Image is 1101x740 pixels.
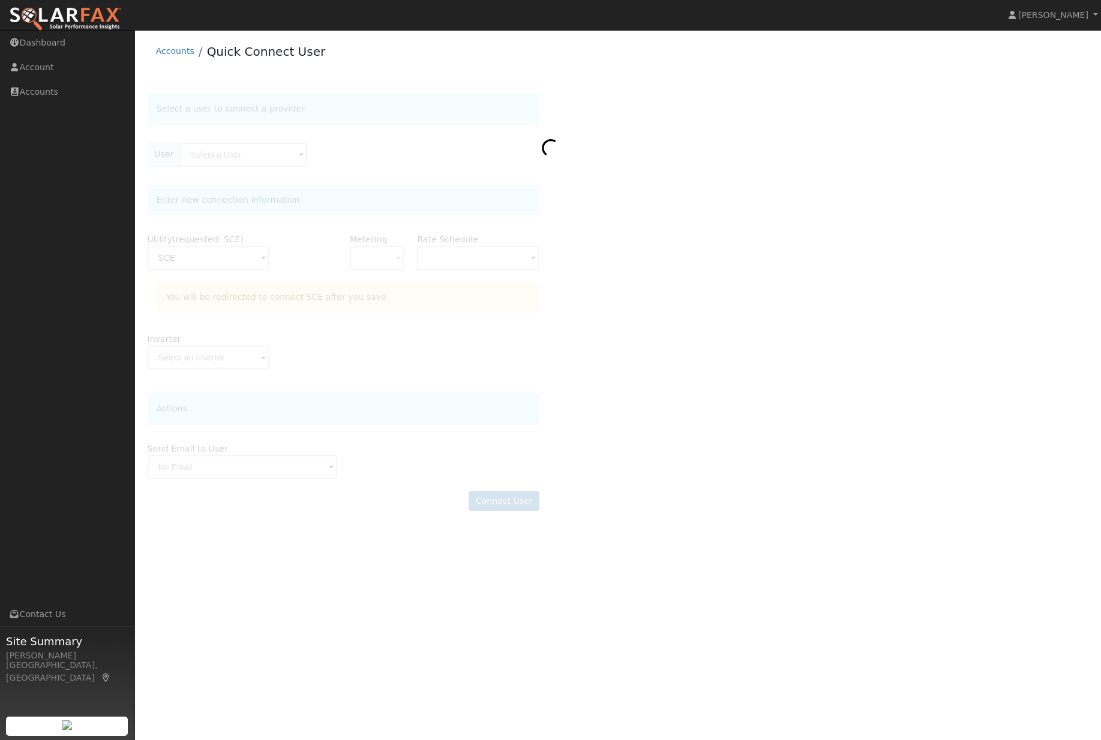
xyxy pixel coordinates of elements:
[6,659,128,684] div: [GEOGRAPHIC_DATA], [GEOGRAPHIC_DATA]
[9,7,122,32] img: SolarFax
[62,720,72,730] img: retrieve
[1018,10,1088,20] span: [PERSON_NAME]
[6,649,128,662] div: [PERSON_NAME]
[156,46,194,56] a: Accounts
[101,673,112,682] a: Map
[207,44,326,59] a: Quick Connect User
[6,633,128,649] span: Site Summary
